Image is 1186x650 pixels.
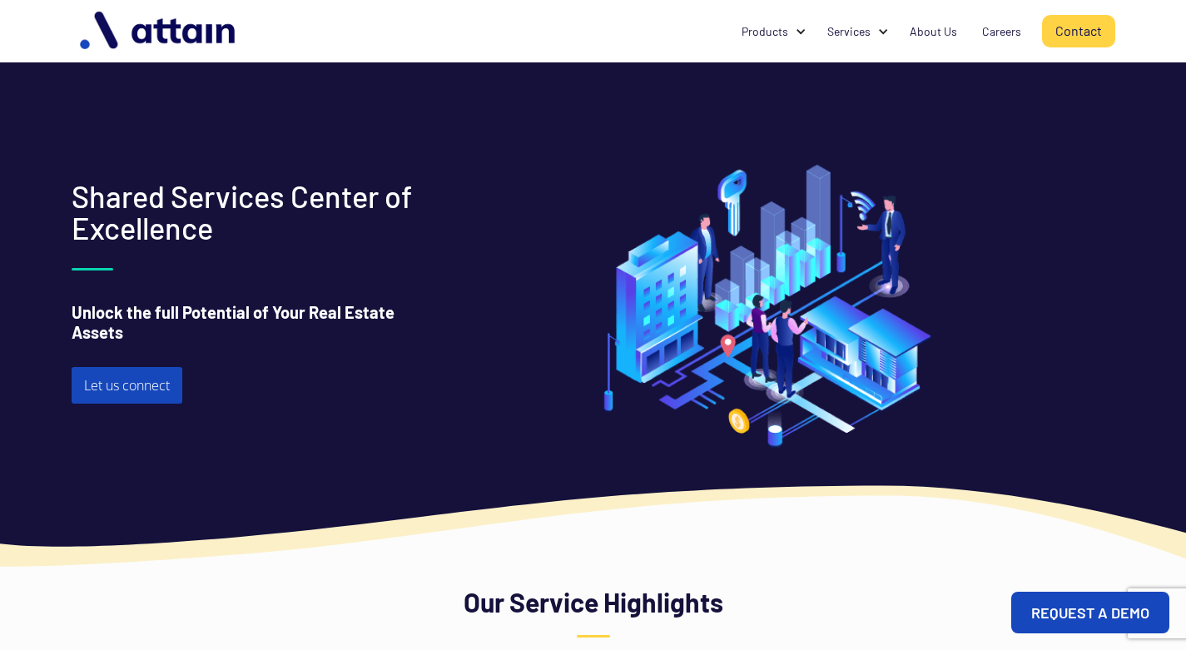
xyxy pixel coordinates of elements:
[72,181,419,244] h2: Shared Services Center of Excellence
[970,16,1034,47] a: Careers
[982,23,1021,40] div: Careers
[742,23,788,40] div: Products
[72,302,395,342] strong: Unlock the full Potential of Your Real Estate Assets
[897,16,970,47] a: About Us
[72,367,182,404] a: Let us connect
[729,16,815,47] div: Products
[815,16,897,47] div: Services
[910,23,957,40] div: About Us
[827,23,871,40] div: Services
[1011,592,1169,633] a: REQUEST A DEMO
[72,5,246,57] img: logo
[464,586,723,618] strong: Our Service Highlights
[1042,15,1115,47] a: Contact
